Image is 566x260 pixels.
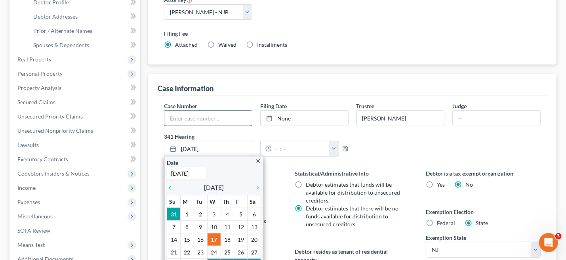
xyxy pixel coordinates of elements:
[194,208,207,220] td: 2
[181,233,194,246] td: 15
[164,169,279,179] label: Version of legal data applied to case
[260,102,287,110] label: Filing Date
[17,199,40,205] span: Expenses
[251,185,261,191] i: chevron_right
[356,102,375,110] label: Trustee
[17,141,39,148] span: Lawsuits
[221,233,234,246] td: 18
[295,169,410,178] label: Statistical/Administrative Info
[17,213,53,220] span: Miscellaneous
[17,156,68,162] span: Executory Contracts
[11,124,140,138] a: Unsecured Nonpriority Claims
[261,111,348,126] a: None
[167,246,181,258] td: 21
[453,111,540,126] input: --
[164,141,252,156] a: [DATE]
[476,220,488,226] span: State
[33,27,92,34] span: Prior / Alternate Names
[164,217,279,233] label: Does debtor have any property that needs immediate attention?
[194,246,207,258] td: 23
[221,246,234,258] td: 25
[181,246,194,258] td: 22
[437,181,445,188] span: Yes
[207,233,221,246] td: 17
[33,13,78,20] span: Debtor Addresses
[167,183,177,192] a: chevron_left
[17,170,90,177] span: Codebtors Insiders & Notices
[17,84,61,91] span: Property Analysis
[306,205,399,227] span: Debtor estimates that there will be no funds available for distribution to unsecured creditors.
[11,138,140,152] a: Lawsuits
[207,246,221,258] td: 24
[248,233,261,246] td: 20
[255,156,261,165] a: close
[218,41,236,48] span: Waived
[194,220,207,233] td: 9
[248,220,261,233] td: 13
[221,220,234,233] td: 11
[539,233,558,252] iframe: Intercom live chat
[17,56,51,63] span: Real Property
[11,81,140,95] a: Property Analysis
[27,10,140,24] a: Debtor Addresses
[181,220,194,233] td: 8
[181,208,194,220] td: 1
[17,99,55,105] span: Secured Claims
[17,184,36,191] span: Income
[234,246,248,258] td: 26
[167,208,181,220] td: 31
[207,208,221,220] td: 3
[466,181,473,188] span: No
[17,70,63,77] span: Personal Property
[221,208,234,220] td: 4
[17,241,45,248] span: Means Test
[234,233,248,246] td: 19
[17,227,50,234] span: SOFA Review
[426,208,541,216] label: Exemption Election
[234,195,248,208] th: F
[357,111,444,126] input: --
[555,233,562,239] span: 3
[207,220,221,233] td: 10
[257,41,287,48] span: Installments
[17,127,93,134] span: Unsecured Nonpriority Claims
[167,185,177,191] i: chevron_left
[164,102,197,110] label: Case Number
[426,233,467,242] label: Exemption State
[160,132,352,141] label: 341 Hearing
[248,208,261,220] td: 6
[306,181,400,204] span: Debtor estimates that funds will be available for distribution to unsecured creditors.
[167,195,181,208] th: Su
[11,152,140,166] a: Executory Contracts
[167,159,178,167] label: Date
[221,195,234,208] th: Th
[175,41,198,48] span: Attached
[164,111,252,126] input: Enter case number...
[194,233,207,246] td: 16
[27,38,140,52] a: Spouses & Dependents
[437,220,455,226] span: Federal
[167,233,181,246] td: 14
[207,195,221,208] th: W
[194,195,207,208] th: Tu
[167,220,181,233] td: 7
[11,109,140,124] a: Unsecured Priority Claims
[234,220,248,233] td: 12
[158,84,213,93] div: Case Information
[251,183,261,192] a: chevron_right
[452,102,467,110] label: Judge
[27,24,140,38] a: Prior / Alternate Names
[17,113,83,120] span: Unsecured Priority Claims
[33,42,89,48] span: Spouses & Dependents
[234,208,248,220] td: 5
[11,224,140,238] a: SOFA Review
[204,183,224,192] span: [DATE]
[164,29,541,38] label: Filing Fee
[248,246,261,258] td: 27
[167,167,206,180] input: 1/1/2013
[426,169,541,178] label: Debtor is a tax exempt organization
[181,195,194,208] th: M
[248,195,261,208] th: Sa
[255,158,261,164] i: close
[272,141,330,156] input: -- : --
